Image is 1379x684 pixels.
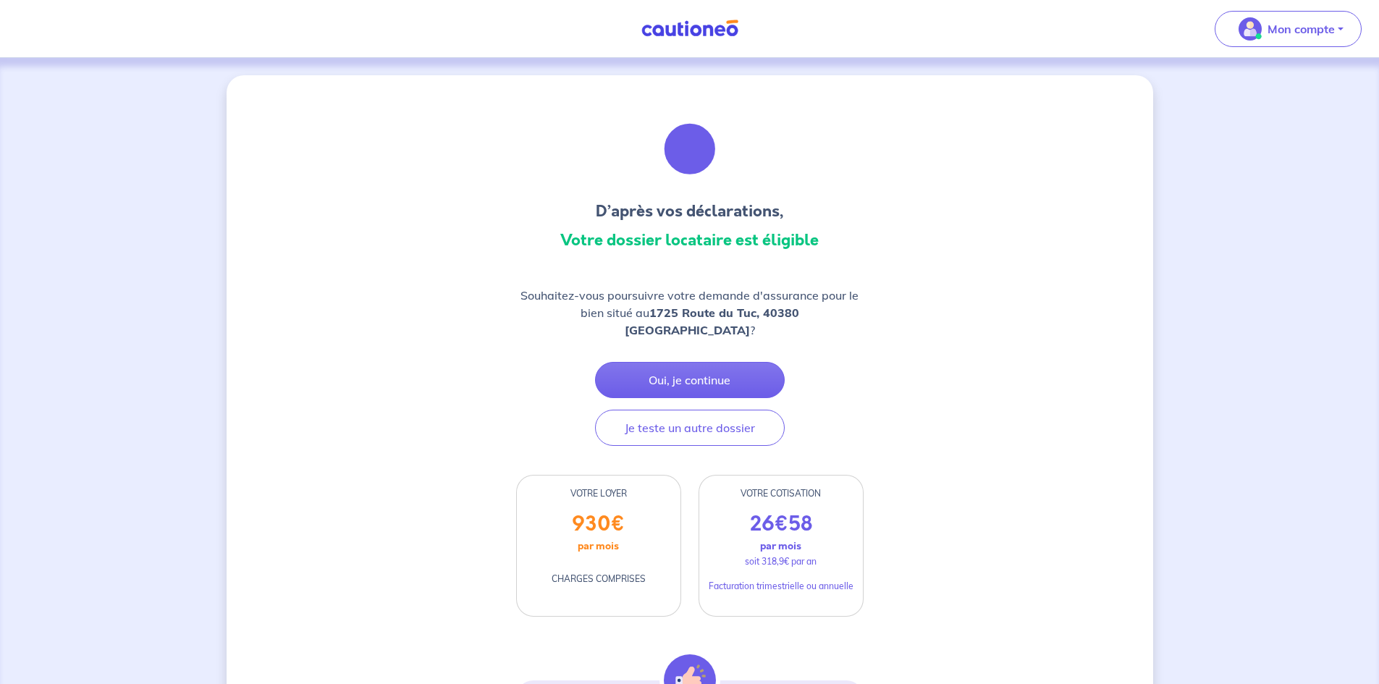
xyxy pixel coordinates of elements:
[775,510,788,539] span: €
[595,362,785,398] button: Oui, je continue
[1215,11,1362,47] button: illu_account_valid_menu.svgMon compte
[636,20,744,38] img: Cautioneo
[516,287,864,339] p: Souhaitez-vous poursuivre votre demande d'assurance pour le bien situé au ?
[552,573,646,586] p: CHARGES COMPRISES
[760,536,801,555] p: par mois
[788,510,812,539] span: 58
[625,305,799,337] strong: 1725 Route du Tuc, 40380 [GEOGRAPHIC_DATA]
[572,512,625,536] p: 930 €
[516,229,864,252] h3: Votre dossier locataire est éligible
[516,200,864,223] h3: D’après vos déclarations,
[750,512,812,536] p: 26
[595,410,785,446] button: Je teste un autre dossier
[745,555,817,568] p: soit 318,9€ par an
[709,580,853,593] p: Facturation trimestrielle ou annuelle
[517,487,680,500] div: VOTRE LOYER
[578,536,619,555] p: par mois
[1239,17,1262,41] img: illu_account_valid_menu.svg
[699,487,863,500] div: VOTRE COTISATION
[651,110,729,188] img: illu_congratulation.svg
[1268,20,1335,38] p: Mon compte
